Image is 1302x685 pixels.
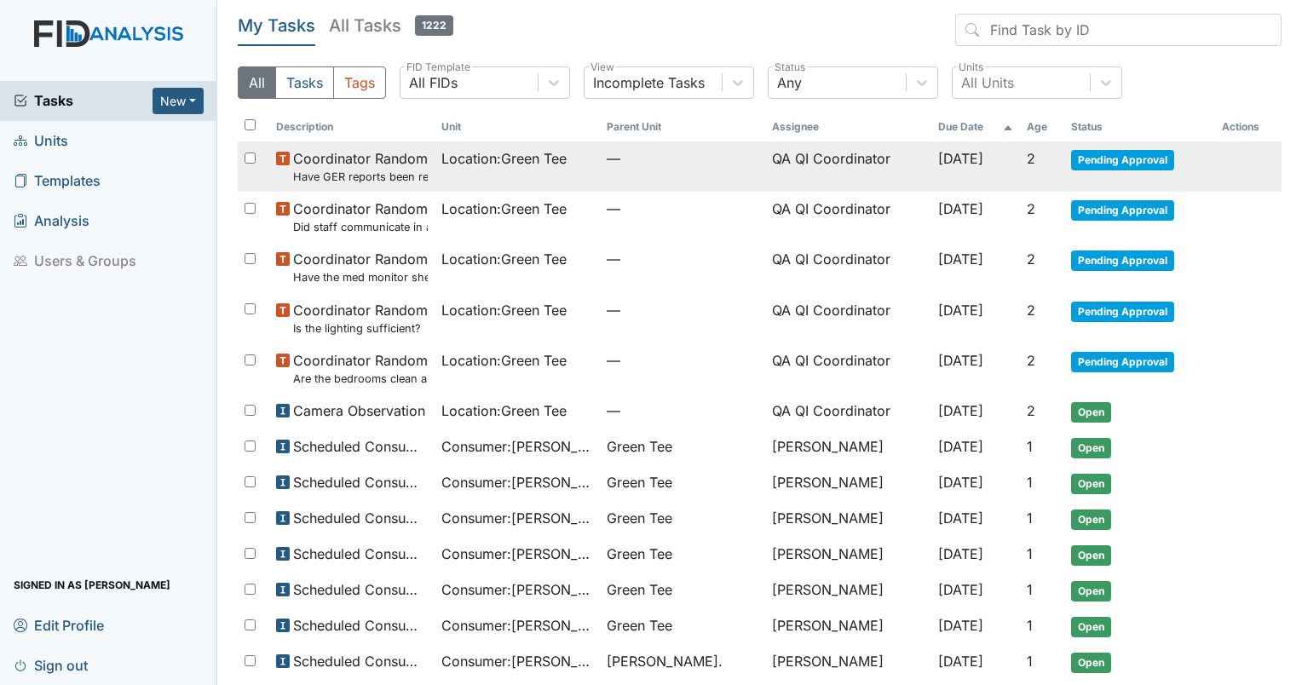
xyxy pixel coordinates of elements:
[245,119,256,130] input: Toggle All Rows Selected
[329,14,453,37] h5: All Tasks
[14,612,104,638] span: Edit Profile
[938,474,983,491] span: [DATE]
[293,219,428,235] small: Did staff communicate in a positive demeanor with consumers?
[238,66,276,99] button: All
[441,615,593,636] span: Consumer : [PERSON_NAME]
[441,508,593,528] span: Consumer : [PERSON_NAME]
[765,537,930,573] td: [PERSON_NAME]
[14,652,88,678] span: Sign out
[14,168,101,194] span: Templates
[293,472,428,492] span: Scheduled Consumer Chart Review
[938,250,983,268] span: [DATE]
[607,300,758,320] span: —
[1027,545,1033,562] span: 1
[1027,250,1035,268] span: 2
[293,400,425,421] span: Camera Observation
[961,72,1014,93] div: All Units
[1071,653,1111,673] span: Open
[1071,352,1174,372] span: Pending Approval
[293,371,428,387] small: Are the bedrooms clean and in good repair?
[765,242,930,292] td: QA QI Coordinator
[607,199,758,219] span: —
[938,438,983,455] span: [DATE]
[441,148,567,169] span: Location : Green Tee
[1071,200,1174,221] span: Pending Approval
[1027,438,1033,455] span: 1
[293,320,428,337] small: Is the lighting sufficient?
[765,112,930,141] th: Assignee
[441,249,567,269] span: Location : Green Tee
[1071,509,1111,530] span: Open
[409,72,458,93] div: All FIDs
[293,436,428,457] span: Scheduled Consumer Chart Review
[938,509,983,527] span: [DATE]
[765,293,930,343] td: QA QI Coordinator
[765,644,930,680] td: [PERSON_NAME]
[765,394,930,429] td: QA QI Coordinator
[938,150,983,167] span: [DATE]
[1027,302,1035,319] span: 2
[593,72,705,93] div: Incomplete Tasks
[1071,250,1174,271] span: Pending Approval
[1027,617,1033,634] span: 1
[1027,474,1033,491] span: 1
[607,350,758,371] span: —
[238,14,315,37] h5: My Tasks
[1027,150,1035,167] span: 2
[607,249,758,269] span: —
[441,651,593,671] span: Consumer : [PERSON_NAME]
[293,269,428,285] small: Have the med monitor sheets been filled out?
[607,651,723,671] span: [PERSON_NAME].
[607,472,672,492] span: Green Tee
[607,579,672,600] span: Green Tee
[1027,352,1035,369] span: 2
[607,508,672,528] span: Green Tee
[1027,509,1033,527] span: 1
[1071,402,1111,423] span: Open
[435,112,600,141] th: Toggle SortBy
[938,402,983,419] span: [DATE]
[765,501,930,537] td: [PERSON_NAME]
[441,199,567,219] span: Location : Green Tee
[607,148,758,169] span: —
[1071,474,1111,494] span: Open
[293,508,428,528] span: Scheduled Consumer Chart Review
[765,343,930,394] td: QA QI Coordinator
[1020,112,1064,141] th: Toggle SortBy
[1071,438,1111,458] span: Open
[293,169,428,185] small: Have GER reports been reviewed by managers within 72 hours of occurrence?
[14,90,153,111] a: Tasks
[938,545,983,562] span: [DATE]
[1215,112,1282,141] th: Actions
[938,200,983,217] span: [DATE]
[765,192,930,242] td: QA QI Coordinator
[153,88,204,114] button: New
[14,208,89,234] span: Analysis
[275,66,334,99] button: Tasks
[765,141,930,192] td: QA QI Coordinator
[955,14,1282,46] input: Find Task by ID
[1071,302,1174,322] span: Pending Approval
[765,465,930,501] td: [PERSON_NAME]
[441,472,593,492] span: Consumer : [PERSON_NAME]
[938,653,983,670] span: [DATE]
[765,429,930,465] td: [PERSON_NAME]
[14,572,170,598] span: Signed in as [PERSON_NAME]
[1027,200,1035,217] span: 2
[938,352,983,369] span: [DATE]
[293,579,428,600] span: Scheduled Consumer Chart Review
[1027,402,1035,419] span: 2
[607,400,758,421] span: —
[293,651,428,671] span: Scheduled Consumer Chart Review
[441,350,567,371] span: Location : Green Tee
[938,581,983,598] span: [DATE]
[293,300,428,337] span: Coordinator Random Is the lighting sufficient?
[931,112,1021,141] th: Toggle SortBy
[765,573,930,608] td: [PERSON_NAME]
[293,350,428,387] span: Coordinator Random Are the bedrooms clean and in good repair?
[441,400,567,421] span: Location : Green Tee
[607,544,672,564] span: Green Tee
[238,66,386,99] div: Type filter
[777,72,802,93] div: Any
